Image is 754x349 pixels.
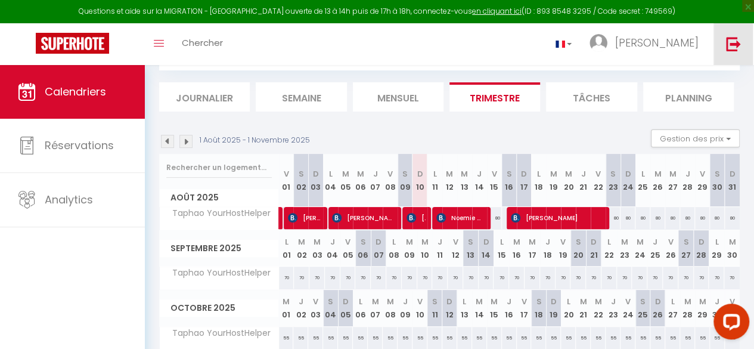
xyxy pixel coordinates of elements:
[591,154,606,207] th: 22
[517,154,532,207] th: 17
[635,207,650,229] div: 80
[724,230,740,267] th: 30
[665,207,680,229] div: 80
[521,168,527,180] abbr: D
[620,327,635,349] div: 55
[368,327,383,349] div: 55
[279,267,294,289] div: 70
[279,154,294,207] th: 01
[494,230,509,267] th: 15
[383,154,398,207] th: 08
[620,154,635,207] th: 24
[45,84,106,99] span: Calendriers
[457,327,472,349] div: 55
[725,290,740,326] th: 31
[432,296,437,307] abbr: S
[669,168,676,180] abbr: M
[345,236,350,248] abbr: V
[288,206,321,229] span: [PERSON_NAME]
[457,290,472,326] th: 13
[595,296,602,307] abbr: M
[507,168,512,180] abbr: S
[313,168,319,180] abbr: D
[359,296,362,307] abbr: L
[695,154,710,207] th: 29
[509,230,525,267] th: 16
[551,296,557,307] abbr: D
[680,154,695,207] th: 28
[556,267,571,289] div: 70
[412,327,427,349] div: 55
[591,290,606,326] th: 22
[683,236,688,248] abbr: S
[685,168,690,180] abbr: J
[586,230,601,267] th: 21
[494,267,509,289] div: 70
[700,168,705,180] abbr: V
[328,296,333,307] abbr: S
[536,296,541,307] abbr: S
[432,267,448,289] div: 70
[402,168,408,180] abbr: S
[402,267,417,289] div: 70
[550,168,557,180] abbr: M
[386,230,402,267] th: 08
[632,230,647,267] th: 24
[710,290,725,326] th: 30
[715,296,719,307] abbr: J
[704,299,754,349] iframe: LiveChat chat widget
[531,327,546,349] div: 55
[724,267,740,289] div: 70
[607,236,611,248] abbr: L
[373,168,378,180] abbr: J
[531,290,546,326] th: 18
[448,230,463,267] th: 12
[340,230,356,267] th: 05
[663,230,678,267] th: 26
[606,327,620,349] div: 55
[160,189,278,206] span: Août 2025
[650,154,665,207] th: 26
[556,230,571,267] th: 19
[479,267,494,289] div: 70
[570,230,586,267] th: 20
[546,82,637,112] li: Tâches
[398,327,412,349] div: 55
[433,168,436,180] abbr: L
[680,207,695,229] div: 80
[325,267,340,289] div: 70
[427,154,442,207] th: 11
[463,267,479,289] div: 70
[680,327,695,349] div: 55
[635,154,650,207] th: 25
[323,327,338,349] div: 55
[625,168,631,180] abbr: D
[698,236,704,248] abbr: D
[340,267,356,289] div: 70
[546,290,561,326] th: 19
[371,230,386,267] th: 07
[663,267,678,289] div: 70
[647,230,663,267] th: 25
[457,154,472,207] th: 13
[314,236,321,248] abbr: M
[653,236,657,248] abbr: J
[162,207,274,220] span: Taphao YourHostHelper
[591,236,597,248] abbr: D
[615,35,699,50] span: [PERSON_NAME]
[636,236,643,248] abbr: M
[45,138,114,153] span: Réservations
[671,296,674,307] abbr: L
[540,230,556,267] th: 18
[540,267,556,289] div: 70
[591,327,606,349] div: 55
[529,236,536,248] abbr: M
[487,327,502,349] div: 55
[371,267,386,289] div: 70
[647,267,663,289] div: 70
[376,236,381,248] abbr: D
[678,267,694,289] div: 70
[531,154,546,207] th: 18
[499,236,503,248] abbr: L
[576,327,591,349] div: 55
